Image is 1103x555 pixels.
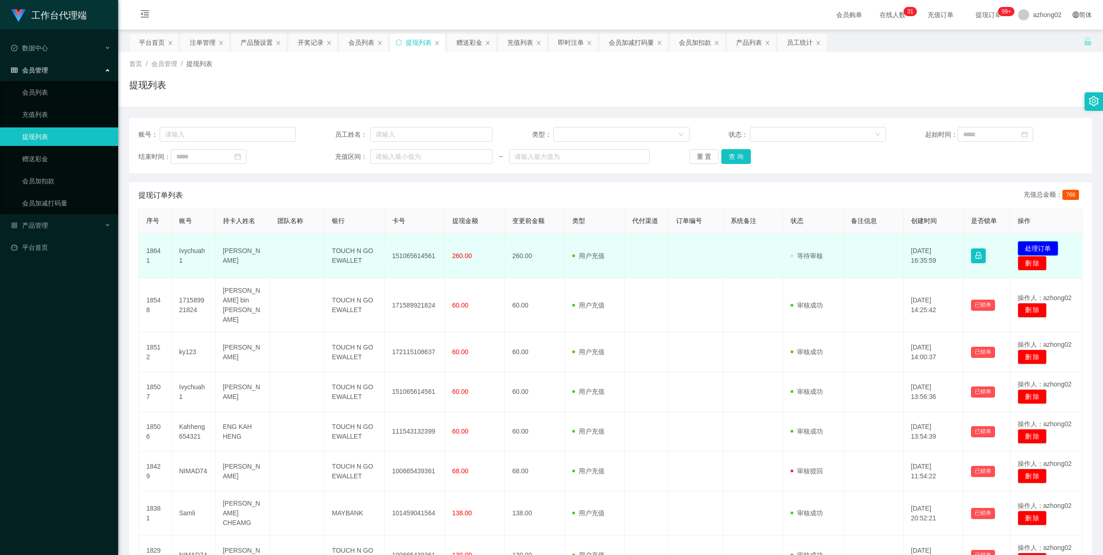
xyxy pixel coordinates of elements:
[216,412,270,452] td: ENG KAH HENG
[572,388,605,395] span: 用户充值
[791,509,823,517] span: 审核成功
[572,467,605,475] span: 用户充值
[1018,544,1072,551] span: 操作人：azhong02
[904,372,964,412] td: [DATE] 13:56:36
[434,40,440,46] i: 图标: close
[714,40,719,46] i: 图标: close
[452,348,468,356] span: 60.00
[139,278,172,332] td: 18548
[172,452,216,491] td: NIMAD74
[324,332,384,372] td: TOUCH N GO EWALLET
[787,34,813,51] div: 员工统计
[971,300,995,311] button: 已锁单
[22,127,111,146] a: 提现列表
[160,127,296,142] input: 请输入
[139,332,172,372] td: 18512
[216,278,270,332] td: [PERSON_NAME] bin [PERSON_NAME]
[385,372,445,412] td: 151065614561
[791,467,823,475] span: 审核驳回
[385,412,445,452] td: 111543132399
[11,67,18,73] i: 图标: table
[572,348,605,356] span: 用户充值
[139,34,165,51] div: 平台首页
[216,332,270,372] td: [PERSON_NAME]
[385,234,445,278] td: 151065614561
[396,39,402,46] i: 图标: sync
[179,217,192,224] span: 账号
[632,217,658,224] span: 代付渠道
[452,302,468,309] span: 60.00
[1018,429,1047,444] button: 删 除
[138,152,171,162] span: 结束时间：
[452,509,472,517] span: 138.00
[377,40,383,46] i: 图标: close
[998,7,1014,16] sup: 1014
[791,302,823,309] span: 审核成功
[587,40,592,46] i: 图标: close
[146,60,148,67] span: /
[532,130,554,139] span: 类型：
[731,217,756,224] span: 系统备注
[22,172,111,190] a: 会员加扣款
[791,388,823,395] span: 审核成功
[216,234,270,278] td: [PERSON_NAME]
[1021,131,1028,138] i: 图标: calendar
[11,222,48,229] span: 产品管理
[240,34,273,51] div: 产品预设置
[324,234,384,278] td: TOUCH N GO EWALLET
[1018,303,1047,318] button: 删 除
[904,7,917,16] sup: 31
[168,40,173,46] i: 图标: close
[181,60,183,67] span: /
[151,60,177,67] span: 会员管理
[138,190,183,201] span: 提现订单列表
[1018,241,1058,256] button: 处理订单
[1018,350,1047,364] button: 删 除
[190,34,216,51] div: 注单管理
[505,452,565,491] td: 68.00
[277,217,303,224] span: 团队名称
[971,347,995,358] button: 已锁单
[11,11,87,18] a: 工作台代理端
[1018,217,1031,224] span: 操作
[904,452,964,491] td: [DATE] 11:54:22
[324,372,384,412] td: TOUCH N GO EWALLET
[851,217,877,224] span: 备注信息
[572,509,605,517] span: 用户充值
[11,9,26,22] img: logo.9652507e.png
[1018,341,1072,348] span: 操作人：azhong02
[1062,190,1079,200] span: 768
[505,332,565,372] td: 60.00
[276,40,281,46] i: 图标: close
[11,66,48,74] span: 会员管理
[507,34,533,51] div: 充值列表
[129,0,161,30] i: 图标: menu-fold
[1018,389,1047,404] button: 删 除
[129,78,166,92] h1: 提现列表
[186,60,212,67] span: 提现列表
[791,348,823,356] span: 审核成功
[22,194,111,212] a: 会员加减打码量
[904,412,964,452] td: [DATE] 13:54:39
[512,217,545,224] span: 变更前金额
[736,34,762,51] div: 产品列表
[1024,190,1083,201] div: 充值总金额：
[791,428,823,435] span: 审核成功
[172,332,216,372] td: ky123
[765,40,770,46] i: 图标: close
[907,7,911,16] p: 3
[925,130,958,139] span: 起始时间：
[216,372,270,412] td: [PERSON_NAME]
[172,412,216,452] td: Kahheng654321
[11,238,111,257] a: 图标: dashboard平台首页
[332,217,345,224] span: 银行
[324,278,384,332] td: TOUCH N GO EWALLET
[1073,12,1079,18] i: 图标: global
[216,491,270,536] td: [PERSON_NAME] CHEAMG
[1089,96,1099,106] i: 图标: setting
[11,222,18,229] i: 图标: appstore-o
[505,491,565,536] td: 138.00
[392,217,405,224] span: 卡号
[326,40,332,46] i: 图标: close
[139,491,172,536] td: 18381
